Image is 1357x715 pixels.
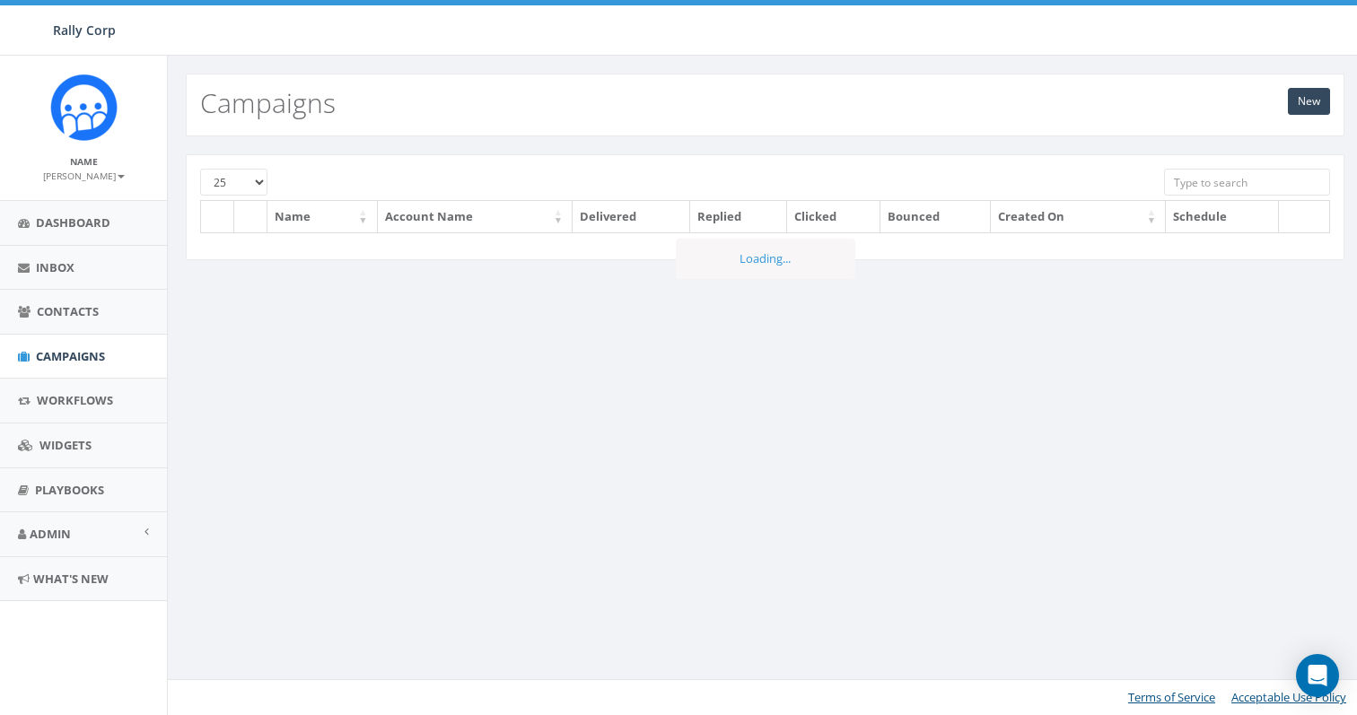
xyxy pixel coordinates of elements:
h2: Campaigns [200,88,336,118]
th: Account Name [378,201,573,232]
span: Contacts [37,303,99,319]
th: Replied [690,201,787,232]
span: Admin [30,526,71,542]
span: Inbox [36,259,74,275]
span: Rally Corp [53,22,116,39]
span: Dashboard [36,214,110,231]
span: Widgets [39,437,92,453]
a: Acceptable Use Policy [1231,689,1346,705]
span: Campaigns [36,348,105,364]
th: Delivered [573,201,690,232]
a: [PERSON_NAME] [43,167,125,183]
th: Created On [991,201,1166,232]
div: Open Intercom Messenger [1296,654,1339,697]
span: Playbooks [35,482,104,498]
small: [PERSON_NAME] [43,170,125,182]
th: Name [267,201,378,232]
span: What's New [33,571,109,587]
a: New [1288,88,1330,115]
img: Icon_1.png [50,74,118,141]
th: Schedule [1166,201,1279,232]
th: Clicked [787,201,881,232]
span: Workflows [37,392,113,408]
div: Loading... [676,239,855,279]
th: Bounced [880,201,991,232]
a: Terms of Service [1128,689,1215,705]
small: Name [70,155,98,168]
input: Type to search [1164,169,1330,196]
